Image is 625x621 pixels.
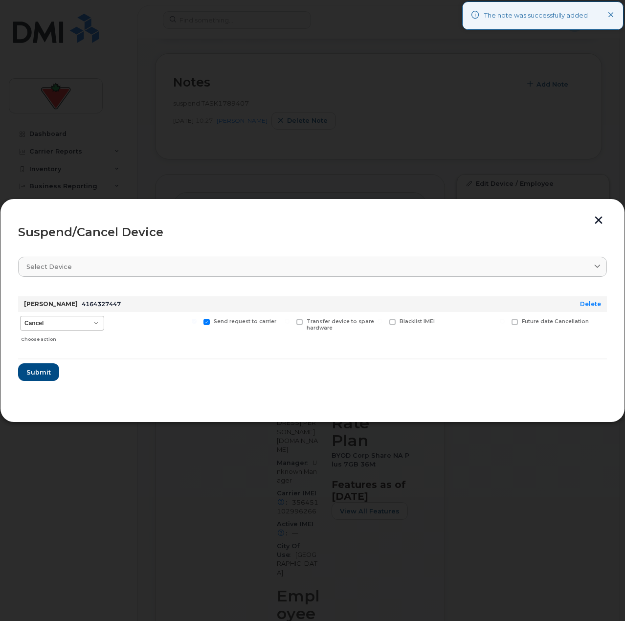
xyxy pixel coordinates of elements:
[522,318,589,325] span: Future date Cancellation
[18,226,607,238] div: Suspend/Cancel Device
[400,318,435,325] span: Blacklist IMEI
[580,300,601,308] a: Delete
[484,11,588,21] div: The note was successfully added
[307,318,374,331] span: Transfer device to spare hardware
[214,318,276,325] span: Send request to carrier
[285,319,290,324] input: Transfer device to spare hardware
[192,319,197,324] input: Send request to carrier
[378,319,382,324] input: Blacklist IMEI
[500,319,505,324] input: Future date Cancellation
